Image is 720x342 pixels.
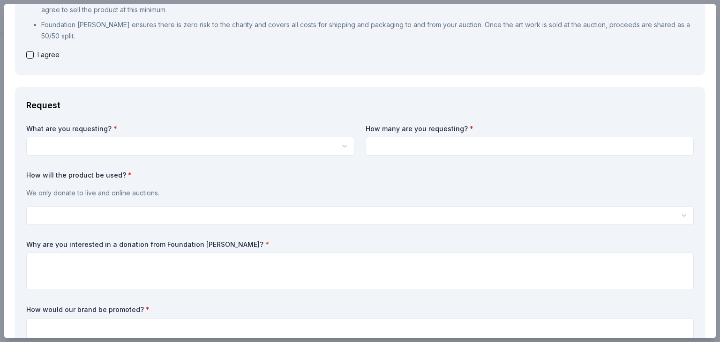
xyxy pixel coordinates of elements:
[366,124,694,134] label: How many are you requesting?
[26,98,694,113] div: Request
[41,19,694,42] p: Foundation [PERSON_NAME] ensures there is zero risk to the charity and covers all costs for shipp...
[26,240,694,249] label: Why are you interested in a donation from Foundation [PERSON_NAME]?
[26,171,694,180] label: How will the product be used?
[37,49,60,60] span: I agree
[26,124,354,134] label: What are you requesting?
[26,187,694,199] p: We only donate to live and online auctions.
[26,305,694,314] label: How would our brand be promoted?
